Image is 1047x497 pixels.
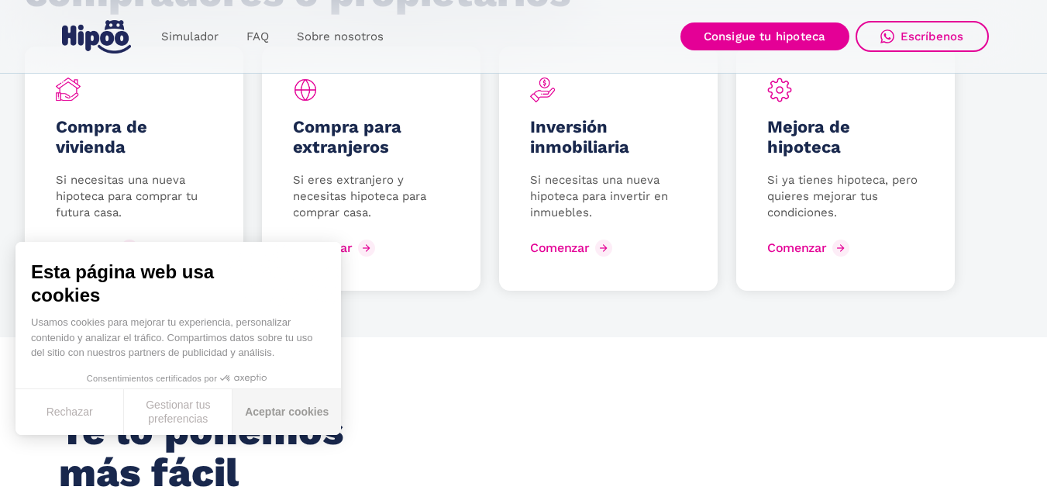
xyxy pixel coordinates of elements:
[56,172,212,221] p: Si necesitas una nueva hipoteca para comprar tu futura casa.
[56,117,212,157] h5: Compra de vivienda
[59,14,135,60] a: home
[767,117,924,157] h5: Mejora de hipoteca
[293,240,352,255] div: Comenzar
[293,236,379,261] a: Comenzar
[767,236,853,261] a: Comenzar
[901,29,964,43] div: Escríbenos
[530,172,687,221] p: Si necesitas una nueva hipoteca para invertir en inmuebles.
[293,117,449,157] h5: Compra para extranjeros
[56,236,142,261] a: Comenzar
[530,240,589,255] div: Comenzar
[59,410,416,494] h2: Te lo ponemos más fácil
[856,21,989,52] a: Escríbenos
[767,240,826,255] div: Comenzar
[767,172,924,221] p: Si ya tienes hipoteca, pero quieres mejorar tus condiciones.
[530,117,687,157] h5: Inversión inmobiliaria
[293,172,449,221] p: Si eres extranjero y necesitas hipoteca para comprar casa.
[56,240,115,255] div: Comenzar
[232,22,283,52] a: FAQ
[680,22,849,50] a: Consigue tu hipoteca
[283,22,398,52] a: Sobre nosotros
[530,236,616,261] a: Comenzar
[147,22,232,52] a: Simulador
